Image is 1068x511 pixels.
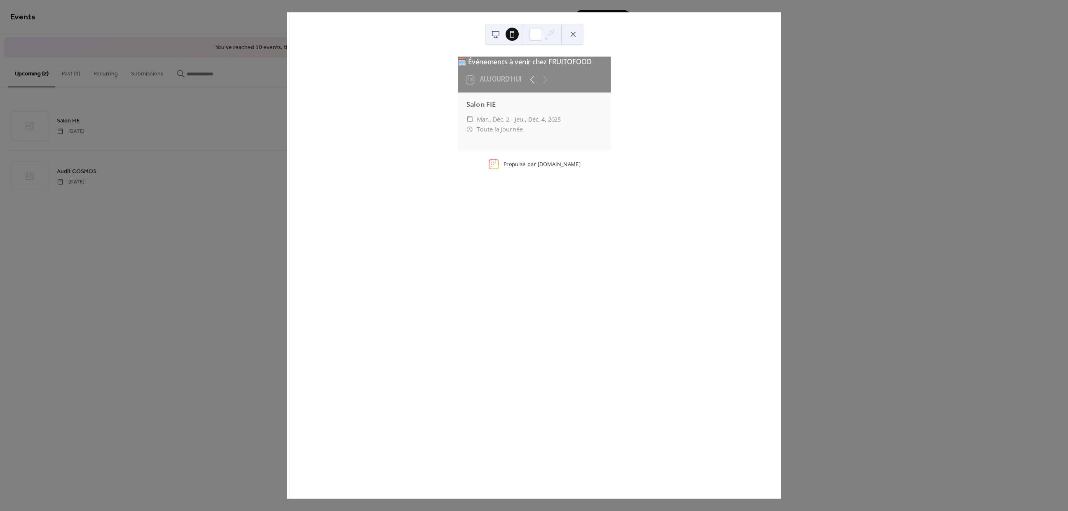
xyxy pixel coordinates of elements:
div: ​ [466,124,473,135]
span: mar., déc. 2 - jeu., déc. 4, 2025 [476,114,560,124]
div: ​ [466,114,473,124]
span: Toute la journée [476,124,522,135]
div: Propulsé par [503,161,580,168]
div: Salon FIE [466,100,602,110]
a: [DOMAIN_NAME] [537,161,580,168]
div: 🗓️ Événements à venir chez FRUITOFOOD [458,56,611,67]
